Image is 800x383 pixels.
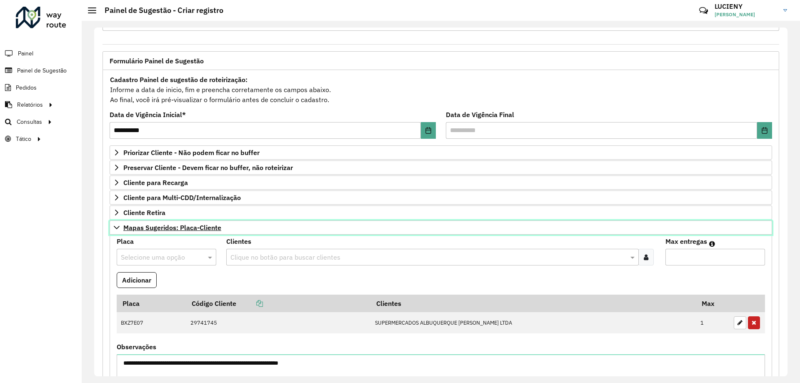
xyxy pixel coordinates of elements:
[665,236,707,246] label: Max entregas
[110,160,772,175] a: Preservar Cliente - Devem ficar no buffer, não roteirizar
[421,122,436,139] button: Choose Date
[117,272,157,288] button: Adicionar
[370,295,696,312] th: Clientes
[96,6,223,15] h2: Painel de Sugestão - Criar registro
[17,118,42,126] span: Consultas
[715,11,777,18] span: [PERSON_NAME]
[123,224,221,231] span: Mapas Sugeridos: Placa-Cliente
[117,342,156,352] label: Observações
[696,312,730,334] td: 1
[17,66,67,75] span: Painel de Sugestão
[695,2,712,20] a: Contato Rápido
[110,110,186,120] label: Data de Vigência Inicial
[110,145,772,160] a: Priorizar Cliente - Não podem ficar no buffer
[110,58,204,64] span: Formulário Painel de Sugestão
[186,295,370,312] th: Código Cliente
[446,110,514,120] label: Data de Vigência Final
[123,149,260,156] span: Priorizar Cliente - Não podem ficar no buffer
[123,164,293,171] span: Preservar Cliente - Devem ficar no buffer, não roteirizar
[123,209,165,216] span: Cliente Retira
[110,74,772,105] div: Informe a data de inicio, fim e preencha corretamente os campos abaixo. Ao final, você irá pré-vi...
[370,312,696,334] td: SUPERMERCADOS ALBUQUERQUE [PERSON_NAME] LTDA
[16,83,37,92] span: Pedidos
[117,312,186,334] td: BXZ7E07
[18,49,33,58] span: Painel
[123,179,188,186] span: Cliente para Recarga
[17,100,43,109] span: Relatórios
[110,220,772,235] a: Mapas Sugeridos: Placa-Cliente
[186,312,370,334] td: 29741745
[110,205,772,220] a: Cliente Retira
[110,175,772,190] a: Cliente para Recarga
[757,122,772,139] button: Choose Date
[226,236,251,246] label: Clientes
[16,135,31,143] span: Tático
[123,194,241,201] span: Cliente para Multi-CDD/Internalização
[715,3,777,10] h3: LUCIENY
[110,75,247,84] strong: Cadastro Painel de sugestão de roteirização:
[117,236,134,246] label: Placa
[110,190,772,205] a: Cliente para Multi-CDD/Internalização
[236,299,263,308] a: Copiar
[709,240,715,247] em: Máximo de clientes que serão colocados na mesma rota com os clientes informados
[696,295,730,312] th: Max
[117,295,186,312] th: Placa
